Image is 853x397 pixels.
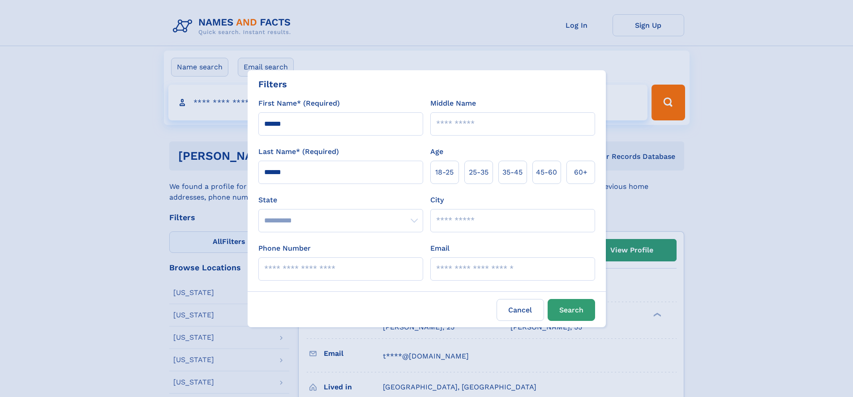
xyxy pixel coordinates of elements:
[574,167,587,178] span: 60+
[430,98,476,109] label: Middle Name
[258,98,340,109] label: First Name* (Required)
[430,195,444,205] label: City
[536,167,557,178] span: 45‑60
[258,146,339,157] label: Last Name* (Required)
[435,167,454,178] span: 18‑25
[502,167,523,178] span: 35‑45
[548,299,595,321] button: Search
[258,195,423,205] label: State
[497,299,544,321] label: Cancel
[430,243,450,254] label: Email
[258,243,311,254] label: Phone Number
[430,146,443,157] label: Age
[469,167,489,178] span: 25‑35
[258,77,287,91] div: Filters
